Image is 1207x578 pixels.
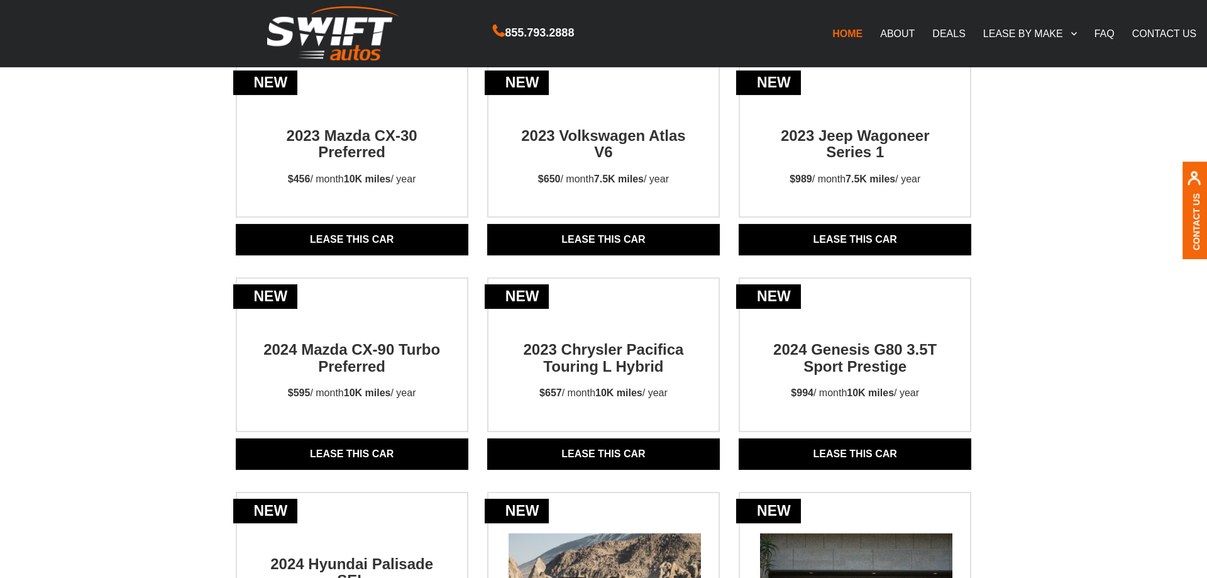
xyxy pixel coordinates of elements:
a: new2023 Volkswagen Atlas V6$650/ month7.5K miles/ year [488,105,719,198]
a: Lease THIS CAR [236,224,468,255]
a: Lease THIS CAR [487,224,720,255]
div: new [485,284,549,309]
div: new [233,70,298,95]
a: Lease THIS CAR [739,438,971,470]
a: new2023 Chrysler Pacifica Touring L Hybrid$657/ month10K miles/ year [488,319,719,412]
a: 855.793.2888 [493,28,574,38]
p: / month / year [277,161,427,198]
a: FAQ [1086,20,1123,47]
strong: $595 [288,387,311,398]
strong: 7.5K miles [846,174,895,184]
a: Lease THIS CAR [487,438,720,470]
a: DEALS [923,20,974,47]
a: new2024 Mazda CX-90 Turbo Preferred$595/ month10K miles/ year [237,319,467,412]
div: new [736,284,801,309]
div: new [736,70,801,95]
strong: $989 [790,174,812,184]
h2: 2024 Genesis G80 3.5T Sport Prestige [766,319,944,375]
div: new [736,499,801,523]
img: contact us, iconuser [1187,171,1201,193]
img: Swift Autos [267,6,399,61]
strong: $994 [791,387,813,398]
a: new2023 Jeep Wagoneer Series 1$989/ month7.5K miles/ year [740,105,970,198]
p: / month / year [527,161,680,198]
a: ABOUT [871,20,923,47]
p: / month / year [778,161,932,198]
h2: 2023 Volkswagen Atlas V6 [515,105,692,161]
strong: $650 [538,174,561,184]
p: / month / year [277,375,427,412]
strong: 10K miles [847,387,894,398]
a: new2024 Genesis G80 3.5T Sport Prestige$994/ month10K miles/ year [740,319,970,412]
a: HOME [824,20,871,47]
strong: 10K miles [344,174,391,184]
a: Contact Us [1191,193,1201,250]
p: / month / year [780,375,930,412]
strong: 10K miles [595,387,642,398]
div: new [485,499,549,523]
div: new [233,499,298,523]
span: 855.793.2888 [505,24,574,42]
strong: $456 [288,174,311,184]
div: new [233,284,298,309]
h2: 2024 Mazda CX-90 Turbo Preferred [263,319,441,375]
h2: 2023 Jeep Wagoneer Series 1 [766,105,944,161]
a: CONTACT US [1123,20,1206,47]
h2: 2023 Mazda CX-30 Preferred [263,105,441,161]
div: new [485,70,549,95]
p: / month / year [528,375,679,412]
a: Lease THIS CAR [236,438,468,470]
a: Lease THIS CAR [739,224,971,255]
a: new2023 Mazda CX-30 Preferred$456/ month10K miles/ year [237,105,467,198]
h2: 2023 Chrysler Pacifica Touring L Hybrid [515,319,692,375]
strong: $657 [539,387,562,398]
strong: 10K miles [344,387,391,398]
strong: 7.5K miles [594,174,644,184]
a: LEASE BY MAKE [974,20,1086,47]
